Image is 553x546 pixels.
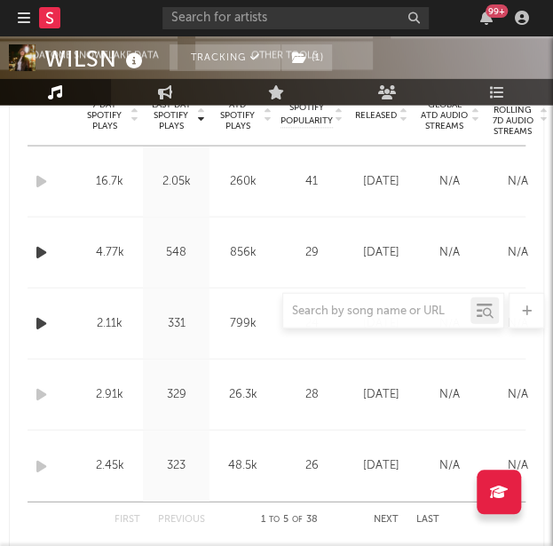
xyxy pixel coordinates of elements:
div: 48.5k [214,457,272,475]
div: N/A [420,457,479,475]
div: N/A [488,244,548,262]
span: ATD Spotify Plays [214,99,261,131]
span: of [292,516,303,524]
div: 260k [214,173,272,191]
div: 2.91k [81,386,138,404]
div: 2.45k [81,457,138,475]
div: 16.7k [81,173,138,191]
div: N/A [488,457,548,475]
span: Last Day Spotify Plays [147,99,194,131]
div: 329 [147,386,205,404]
div: WILSN [44,44,147,74]
div: 29 [280,244,343,262]
span: Global ATD Audio Streams [420,99,469,131]
button: Next [374,515,399,525]
span: 7 Day Spotify Plays [81,99,128,131]
span: ( 1 ) [280,44,333,71]
div: 1 5 38 [241,510,338,531]
div: 323 [147,457,205,475]
button: 99+ [480,11,493,25]
div: 548 [147,244,205,262]
div: N/A [488,386,548,404]
span: Released [355,110,397,121]
span: Global Rolling 7D Audio Streams [488,94,537,137]
button: (1) [281,44,332,71]
div: [DATE] [352,173,411,191]
div: 99 + [486,4,508,18]
div: N/A [420,386,479,404]
span: Spotify Popularity [280,101,333,128]
div: 28 [280,386,343,404]
button: Last [416,515,439,525]
div: 41 [280,173,343,191]
button: Tracking [170,44,280,71]
span: to [269,516,280,524]
div: 4.77k [81,244,138,262]
button: First [115,515,140,525]
div: [DATE] [352,244,411,262]
div: [DATE] [352,386,411,404]
div: [DATE] [352,457,411,475]
div: 26 [280,457,343,475]
div: N/A [420,173,479,191]
div: 856k [214,244,272,262]
div: 26.3k [214,386,272,404]
input: Search by song name or URL [283,305,470,319]
div: N/A [488,173,548,191]
div: 2.05k [147,173,205,191]
button: Previous [158,515,205,525]
div: N/A [420,244,479,262]
input: Search for artists [162,7,429,29]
